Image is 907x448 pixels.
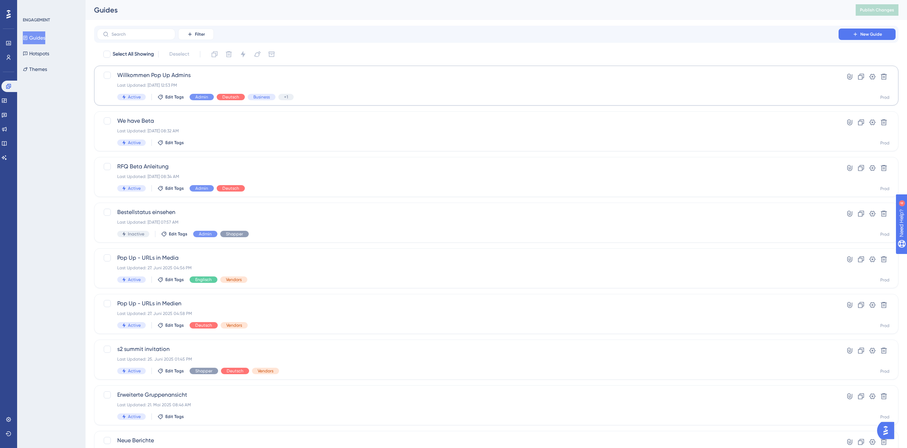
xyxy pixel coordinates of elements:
span: Englisch [195,277,212,282]
span: Active [128,277,141,282]
span: Edit Tags [165,414,184,419]
span: Deutsch [227,368,243,374]
span: Edit Tags [165,277,184,282]
span: Willkommen Pop Up Admins [117,71,818,80]
button: Edit Tags [158,185,184,191]
span: RFQ Beta Anleitung [117,162,818,171]
button: Themes [23,63,47,76]
button: Guides [23,31,45,44]
button: Edit Tags [158,94,184,100]
span: Edit Tags [169,231,187,237]
span: Active [128,414,141,419]
button: Edit Tags [158,414,184,419]
div: Last Updated: [DATE] 12:53 PM [117,82,818,88]
button: Edit Tags [158,322,184,328]
span: Edit Tags [165,185,184,191]
div: Last Updated: 25. Juni 2025 01:45 PM [117,356,818,362]
span: New Guide [860,31,882,37]
span: Edit Tags [165,94,184,100]
span: Active [128,368,141,374]
span: Active [128,322,141,328]
span: Business [253,94,270,100]
span: Publish Changes [860,7,894,13]
span: Select All Showing [113,50,154,58]
span: Edit Tags [165,322,184,328]
button: Hotspots [23,47,49,60]
span: s2 summit invitation [117,345,818,353]
input: Search [112,32,169,37]
div: Last Updated: [DATE] 08:32 AM [117,128,818,134]
iframe: UserGuiding AI Assistant Launcher [877,420,898,441]
span: Neue Berichte [117,436,818,445]
div: Prod [880,140,890,146]
div: Last Updated: 27. Juni 2025 04:56 PM [117,265,818,271]
button: New Guide [839,29,896,40]
button: Filter [178,29,214,40]
div: Last Updated: [DATE] 07:57 AM [117,219,818,225]
span: Need Help? [17,2,45,10]
button: Publish Changes [856,4,898,16]
span: Deutsch [222,185,239,191]
div: Prod [880,231,890,237]
button: Edit Tags [158,368,184,374]
span: Edit Tags [165,368,184,374]
span: Deutsch [195,322,212,328]
span: Shopper [226,231,243,237]
span: +1 [284,94,288,100]
div: Prod [880,323,890,329]
span: Active [128,185,141,191]
div: Prod [880,414,890,420]
span: Pop Up - URLs in Media [117,254,818,262]
div: Prod [880,277,890,283]
span: Active [128,94,141,100]
button: Deselect [163,48,196,61]
div: Prod [880,368,890,374]
div: Last Updated: 21. Mai 2025 08:46 AM [117,402,818,408]
div: Last Updated: 27. Juni 2025 04:58 PM [117,311,818,316]
div: Prod [880,95,890,100]
span: Admin [195,94,208,100]
span: Inactive [128,231,144,237]
div: Guides [94,5,838,15]
span: Vendors [258,368,273,374]
span: Vendors [226,277,242,282]
span: Edit Tags [165,140,184,146]
div: 4 [50,4,52,9]
div: Last Updated: [DATE] 08:34 AM [117,174,818,179]
span: Active [128,140,141,146]
div: Prod [880,186,890,192]
span: Vendors [226,322,242,328]
span: Deutsch [222,94,239,100]
span: Admin [199,231,212,237]
span: We have Beta [117,117,818,125]
span: Admin [195,185,208,191]
span: Shopper [195,368,212,374]
button: Edit Tags [158,277,184,282]
span: Filter [195,31,205,37]
button: Edit Tags [161,231,187,237]
span: Erweiterte Gruppenansicht [117,391,818,399]
button: Edit Tags [158,140,184,146]
span: Bestellstatus einsehen [117,208,818,217]
span: Deselect [169,50,189,58]
div: ENGAGEMENT [23,17,50,23]
span: Pop Up - URLs in Medien [117,299,818,308]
